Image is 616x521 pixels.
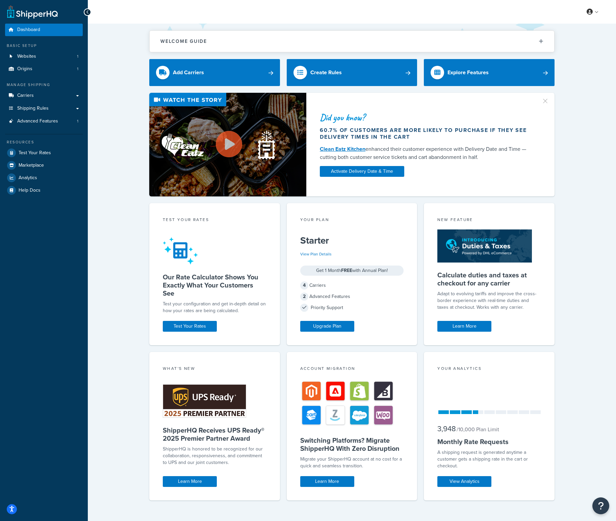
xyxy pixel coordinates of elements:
[5,82,83,88] div: Manage Shipping
[19,175,37,181] span: Analytics
[17,118,58,124] span: Advanced Features
[437,438,541,446] h5: Monthly Rate Requests
[300,292,404,301] div: Advanced Features
[437,365,541,373] div: Your Analytics
[300,293,308,301] span: 2
[437,476,491,487] a: View Analytics
[163,476,217,487] a: Learn More
[287,59,417,86] a: Create Rules
[300,321,354,332] a: Upgrade Plan
[77,54,78,59] span: 1
[300,303,404,312] div: Priority Support
[5,63,83,75] a: Origins1
[300,217,404,224] div: Your Plan
[163,446,266,466] p: ShipperHQ is honored to be recognized for our collaboration, responsiveness, and commitment to UP...
[77,66,78,72] span: 1
[300,251,332,257] a: View Plan Details
[320,166,404,177] a: Activate Delivery Date & Time
[437,271,541,287] h5: Calculate duties and taxes at checkout for any carrier
[341,267,352,274] strong: FREE
[150,31,554,52] button: Welcome Guide
[17,27,40,33] span: Dashboard
[5,115,83,128] li: Advanced Features
[19,163,44,168] span: Marketplace
[592,497,609,514] button: Open Resource Center
[320,145,533,161] div: enhanced their customer experience with Delivery Date and Time — cutting both customer service ti...
[300,476,354,487] a: Learn More
[160,39,207,44] h2: Welcome Guide
[300,235,404,246] h5: Starter
[5,172,83,184] a: Analytics
[5,43,83,49] div: Basic Setup
[437,449,541,469] div: A shipping request is generated anytime a customer gets a shipping rate in the cart or checkout.
[163,301,266,314] div: Test your configuration and get in-depth detail on how your rates are being calculated.
[19,150,51,156] span: Test Your Rates
[300,281,308,290] span: 4
[173,68,204,77] div: Add Carriers
[149,59,280,86] a: Add Carriers
[5,50,83,63] li: Websites
[424,59,555,86] a: Explore Features
[77,118,78,124] span: 1
[163,217,266,224] div: Test your rates
[5,184,83,196] a: Help Docs
[320,145,365,153] a: Clean Eatz Kitchen
[447,68,489,77] div: Explore Features
[5,50,83,63] a: Websites1
[320,113,533,122] div: Did you know?
[5,115,83,128] a: Advanced Features1
[437,217,541,224] div: New Feature
[437,423,456,434] span: 3,948
[163,273,266,297] h5: Our Rate Calculator Shows You Exactly What Your Customers See
[5,24,83,36] a: Dashboard
[300,365,404,373] div: Account Migration
[5,139,83,145] div: Resources
[310,68,342,77] div: Create Rules
[149,93,306,196] img: Video thumbnail
[300,281,404,290] div: Carriers
[17,54,36,59] span: Websites
[5,63,83,75] li: Origins
[437,321,491,332] a: Learn More
[17,93,34,99] span: Carriers
[437,291,541,311] p: Adapt to evolving tariffs and improve the cross-border experience with real-time duties and taxes...
[5,147,83,159] a: Test Your Rates
[5,102,83,115] a: Shipping Rules
[300,456,404,469] div: Migrate your ShipperHQ account at no cost for a quick and seamless transition.
[17,66,32,72] span: Origins
[19,188,41,193] span: Help Docs
[457,426,499,433] small: / 10,000 Plan Limit
[163,321,217,332] a: Test Your Rates
[300,436,404,453] h5: Switching Platforms? Migrate ShipperHQ With Zero Disruption
[320,127,533,140] div: 60.7% of customers are more likely to purchase if they see delivery times in the cart
[163,365,266,373] div: What's New
[5,159,83,171] a: Marketplace
[163,426,266,442] h5: ShipperHQ Receives UPS Ready® 2025 Premier Partner Award
[300,266,404,276] div: Get 1 Month with Annual Plan!
[17,106,49,111] span: Shipping Rules
[5,89,83,102] a: Carriers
